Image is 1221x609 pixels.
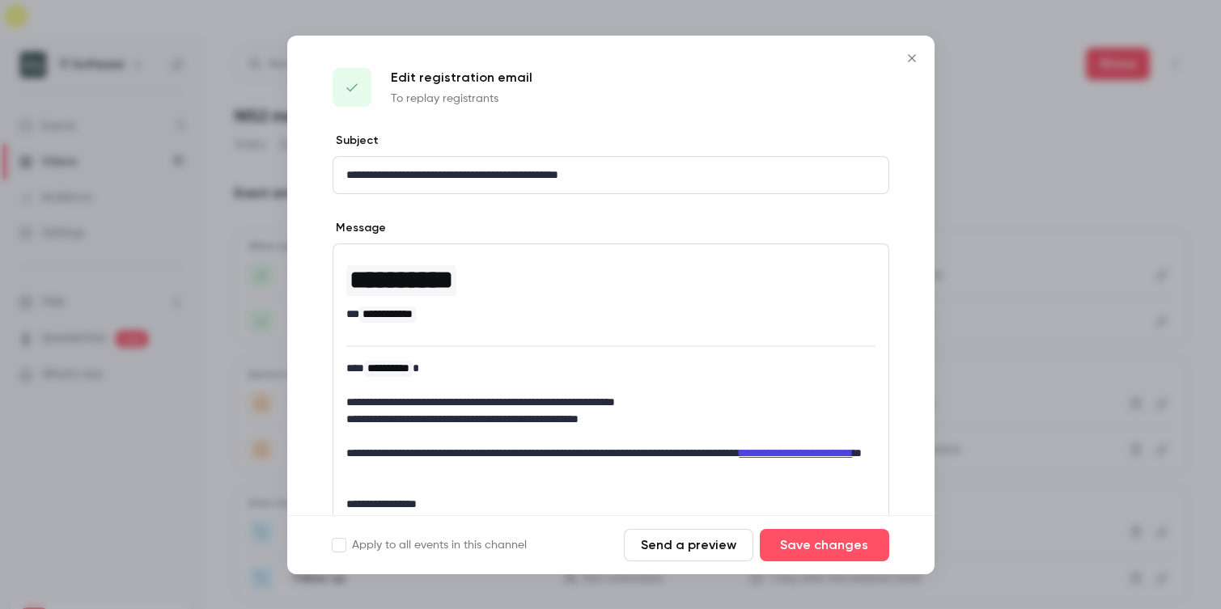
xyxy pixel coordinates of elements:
[333,133,379,149] label: Subject
[333,220,386,236] label: Message
[391,91,532,107] p: To replay registrants
[333,157,888,193] div: editor
[896,42,928,74] button: Close
[391,68,532,87] p: Edit registration email
[624,529,753,561] button: Send a preview
[333,244,888,539] div: editor
[760,529,889,561] button: Save changes
[333,537,527,553] label: Apply to all events in this channel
